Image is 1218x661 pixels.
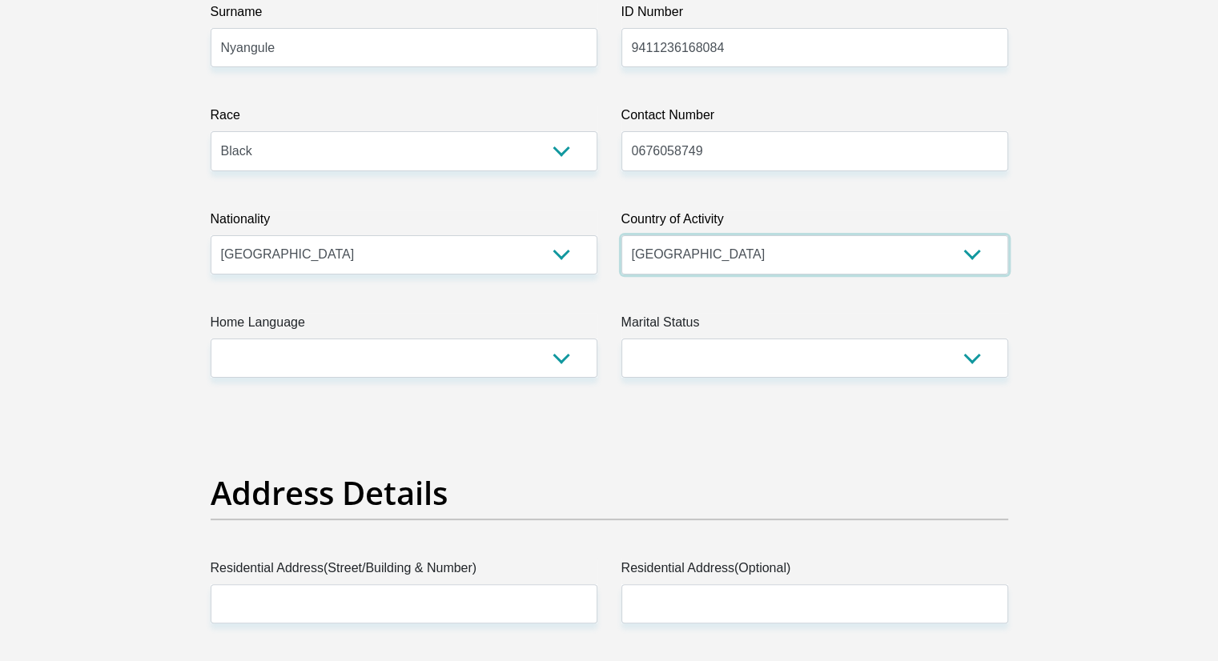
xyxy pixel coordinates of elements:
h2: Address Details [211,474,1008,512]
label: Country of Activity [621,210,1008,235]
label: Residential Address(Street/Building & Number) [211,559,597,584]
input: ID Number [621,28,1008,67]
label: ID Number [621,2,1008,28]
label: Nationality [211,210,597,235]
label: Race [211,106,597,131]
label: Surname [211,2,597,28]
label: Residential Address(Optional) [621,559,1008,584]
label: Contact Number [621,106,1008,131]
input: Surname [211,28,597,67]
input: Valid residential address [211,584,597,623]
input: Contact Number [621,131,1008,170]
label: Marital Status [621,313,1008,339]
input: Address line 2 (Optional) [621,584,1008,623]
label: Home Language [211,313,597,339]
